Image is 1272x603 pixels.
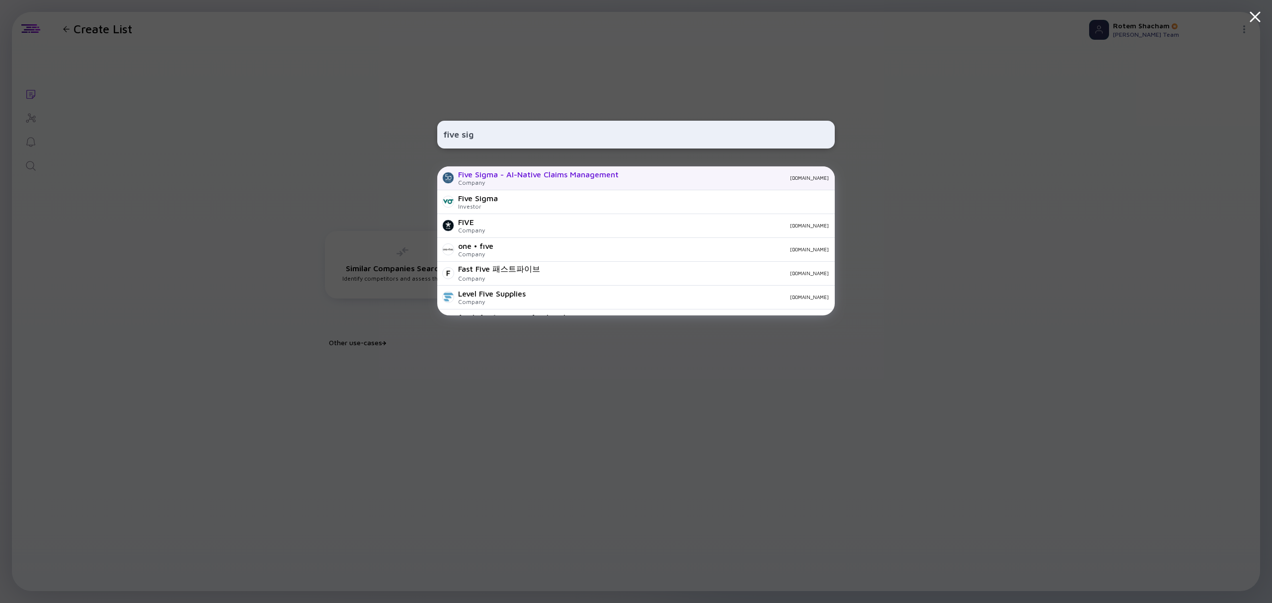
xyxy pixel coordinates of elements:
div: Company [458,179,619,186]
div: Fast Five 패스트파이브 [458,264,540,275]
div: Company [458,275,540,282]
input: Search Company or Investor... [443,126,829,144]
div: Five Sigma - AI-Native Claims Management [458,170,619,179]
div: [DOMAIN_NAME] [493,223,829,228]
div: [DOMAIN_NAME] [548,270,829,276]
div: [DOMAIN_NAME] [627,175,829,181]
div: fresh five* premiumfood GmbH [458,313,573,322]
div: one • fıve [458,241,493,250]
div: [DOMAIN_NAME] [501,246,829,252]
div: FIVE [458,218,485,226]
div: Investor [458,203,498,210]
div: Company [458,298,526,305]
div: Level Five Supplies [458,289,526,298]
div: Company [458,226,485,234]
div: Company [458,250,493,258]
div: Five Sigma [458,194,498,203]
div: [DOMAIN_NAME] [534,294,829,300]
